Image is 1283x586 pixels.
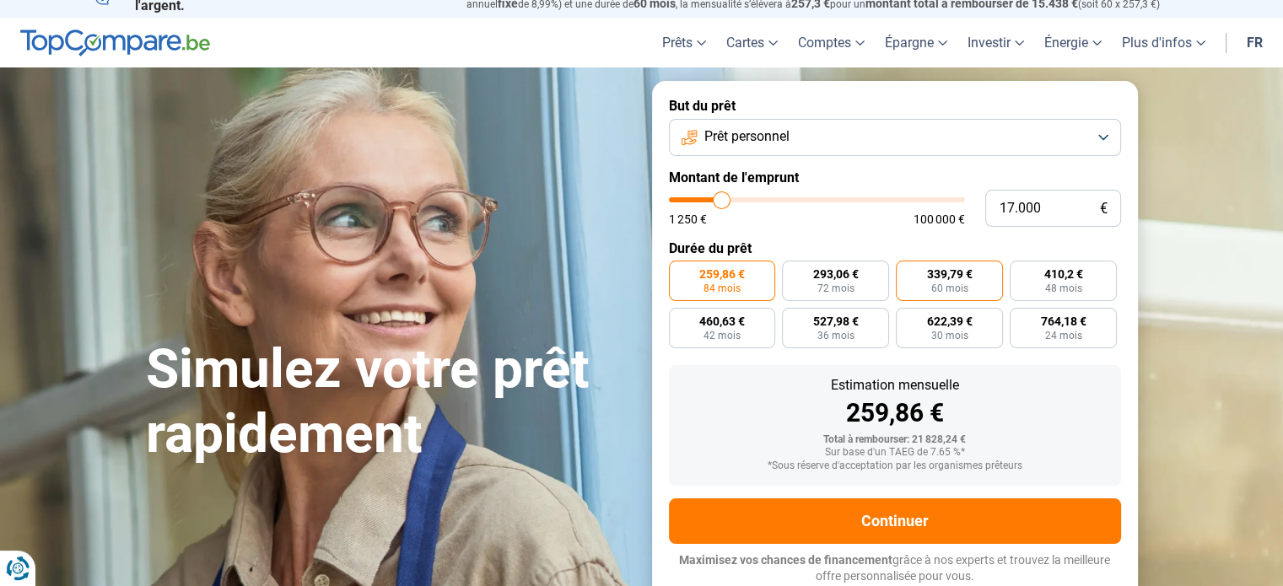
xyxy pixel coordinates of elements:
[1044,268,1083,280] span: 410,2 €
[669,98,1121,114] label: But du prêt
[931,283,968,293] span: 60 mois
[682,401,1108,426] div: 259,86 €
[1112,18,1216,67] a: Plus d'infos
[914,213,965,225] span: 100 000 €
[669,213,707,225] span: 1 250 €
[1100,202,1108,216] span: €
[682,434,1108,446] div: Total à rembourser: 21 828,24 €
[146,337,632,467] h1: Simulez votre prêt rapidement
[875,18,957,67] a: Épargne
[1237,18,1273,67] a: fr
[931,331,968,341] span: 30 mois
[1041,315,1086,327] span: 764,18 €
[1045,331,1082,341] span: 24 mois
[704,127,790,146] span: Prêt personnel
[813,315,859,327] span: 527,98 €
[669,169,1121,185] label: Montant de l'emprunt
[669,240,1121,256] label: Durée du prêt
[20,30,210,56] img: TopCompare
[927,268,973,280] span: 339,79 €
[703,283,741,293] span: 84 mois
[669,119,1121,156] button: Prêt personnel
[927,315,973,327] span: 622,39 €
[957,18,1034,67] a: Investir
[813,268,859,280] span: 293,06 €
[699,268,745,280] span: 259,86 €
[703,331,741,341] span: 42 mois
[682,460,1108,472] div: *Sous réserve d'acceptation par les organismes prêteurs
[699,315,745,327] span: 460,63 €
[817,283,854,293] span: 72 mois
[652,18,716,67] a: Prêts
[682,379,1108,392] div: Estimation mensuelle
[669,552,1121,585] p: grâce à nos experts et trouvez la meilleure offre personnalisée pour vous.
[679,553,892,567] span: Maximisez vos chances de financement
[669,498,1121,544] button: Continuer
[1045,283,1082,293] span: 48 mois
[817,331,854,341] span: 36 mois
[1034,18,1112,67] a: Énergie
[682,447,1108,459] div: Sur base d'un TAEG de 7.65 %*
[788,18,875,67] a: Comptes
[716,18,788,67] a: Cartes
